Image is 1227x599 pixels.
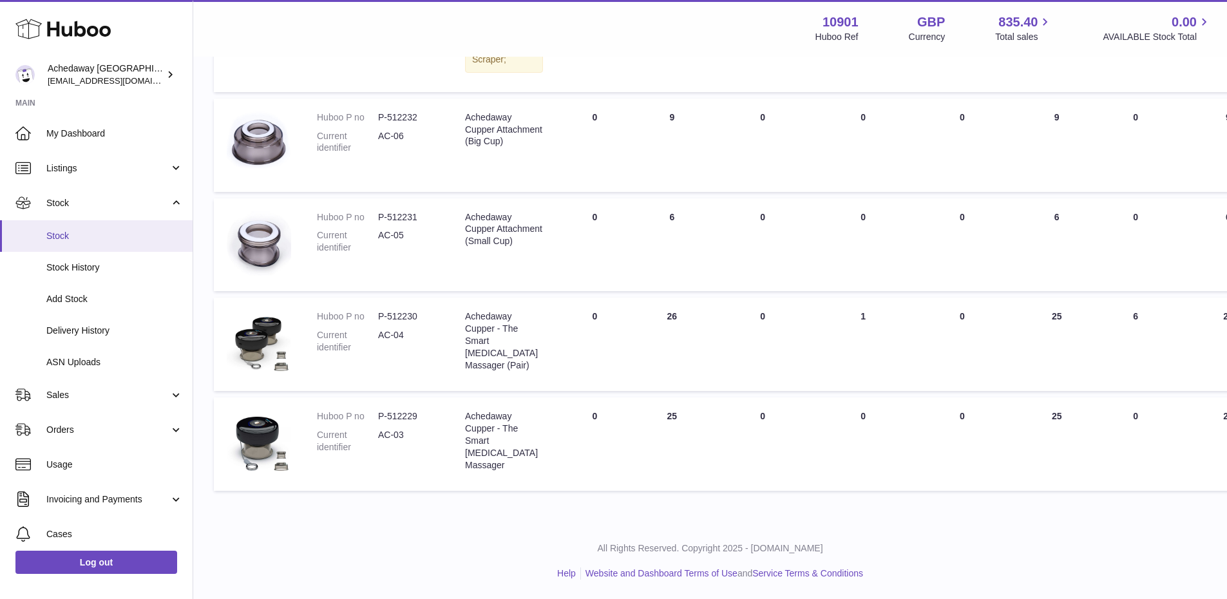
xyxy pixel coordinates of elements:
strong: GBP [917,14,945,31]
dt: Current identifier [317,329,378,354]
td: 0 [556,397,633,491]
dd: P-512229 [378,410,439,423]
td: 6 [633,198,710,292]
td: 25 [633,397,710,491]
td: 0 [710,298,815,391]
span: 0 [960,112,965,122]
td: 0 [815,397,911,491]
a: Help [557,568,576,578]
dt: Huboo P no [317,111,378,124]
div: Currency [909,31,946,43]
dt: Current identifier [317,229,378,254]
dd: P-512231 [378,211,439,223]
td: 0 [710,99,815,192]
div: Achedaway Cupper - The Smart [MEDICAL_DATA] Massager [465,410,543,471]
dd: P-512232 [378,111,439,124]
img: product image [227,410,291,475]
span: 0 [960,311,965,321]
dt: Current identifier [317,130,378,155]
span: Add Stock [46,293,183,305]
dt: Huboo P no [317,211,378,223]
a: Log out [15,551,177,574]
td: 9 [1013,99,1101,192]
div: Huboo Ref [815,31,859,43]
p: All Rights Reserved. Copyright 2025 - [DOMAIN_NAME] [204,542,1217,555]
img: product image [227,211,291,276]
span: [EMAIL_ADDRESS][DOMAIN_NAME] [48,75,189,86]
td: 0 [710,397,815,491]
span: Listings [46,162,169,175]
span: Delivery History [46,325,183,337]
strong: 10901 [823,14,859,31]
td: 0 [1101,99,1171,192]
dd: AC-06 [378,130,439,155]
td: 0 [710,198,815,292]
dd: P-512230 [378,310,439,323]
dd: AC-04 [378,329,439,354]
dt: Current identifier [317,429,378,453]
span: Cases [46,528,183,540]
span: Stock [46,197,169,209]
td: 0 [815,198,911,292]
a: Service Terms & Conditions [752,568,863,578]
span: Stock [46,230,183,242]
td: 6 [1013,198,1101,292]
span: Sales [46,389,169,401]
div: Achedaway [GEOGRAPHIC_DATA] [48,62,164,87]
td: 9 [633,99,710,192]
dt: Huboo P no [317,310,378,323]
td: 26 [633,298,710,391]
span: Usage [46,459,183,471]
td: 25 [1013,397,1101,491]
td: 0 [1101,397,1171,491]
td: 25 [1013,298,1101,391]
td: 0 [556,99,633,192]
div: Achedaway Cupper Attachment (Big Cup) [465,111,543,148]
span: Option 1 = Solo Scraper; [472,30,536,64]
dt: Huboo P no [317,410,378,423]
li: and [581,567,863,580]
span: 0 [960,411,965,421]
img: admin@newpb.co.uk [15,65,35,84]
span: 0.00 [1172,14,1197,31]
span: AVAILABLE Stock Total [1103,31,1212,43]
span: Stock History [46,261,183,274]
td: 0 [556,298,633,391]
span: ASN Uploads [46,356,183,368]
span: Orders [46,424,169,436]
img: product image [227,111,291,176]
dd: AC-03 [378,429,439,453]
img: product image [227,310,291,375]
td: 0 [815,99,911,192]
span: Invoicing and Payments [46,493,169,506]
span: My Dashboard [46,128,183,140]
td: 1 [815,298,911,391]
td: 0 [1101,198,1171,292]
div: Achedaway Cupper Attachment (Small Cup) [465,211,543,248]
a: Website and Dashboard Terms of Use [585,568,737,578]
dd: AC-05 [378,229,439,254]
div: Achedaway Cupper - The Smart [MEDICAL_DATA] Massager (Pair) [465,310,543,371]
a: 835.40 Total sales [995,14,1052,43]
a: 0.00 AVAILABLE Stock Total [1103,14,1212,43]
td: 0 [556,198,633,292]
span: 835.40 [998,14,1038,31]
span: 0 [960,212,965,222]
span: Total sales [995,31,1052,43]
td: 6 [1101,298,1171,391]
